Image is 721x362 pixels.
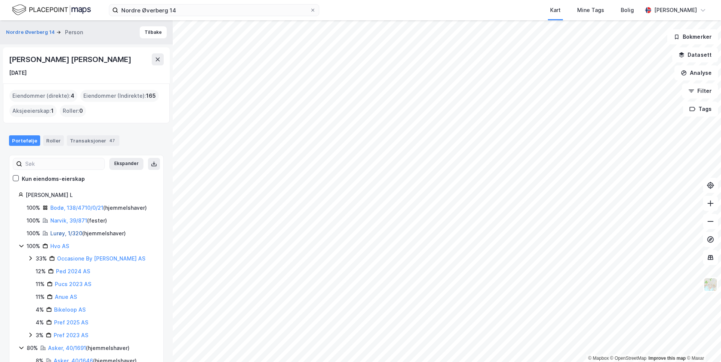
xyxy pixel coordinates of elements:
[65,28,83,37] div: Person
[55,281,91,287] a: Pucs 2023 AS
[654,6,697,15] div: [PERSON_NAME]
[703,277,718,292] img: Z
[621,6,634,15] div: Bolig
[140,26,167,38] button: Tilbake
[48,344,130,353] div: ( hjemmelshaver )
[146,91,156,100] span: 165
[54,319,88,326] a: Pref 2025 AS
[109,158,143,170] button: Ekspander
[50,243,69,249] a: Hvo AS
[36,331,44,340] div: 3%
[50,217,87,224] a: Narvik, 39/871
[67,135,119,146] div: Transaksjoner
[9,105,57,117] div: Aksjeeierskap :
[667,29,718,44] button: Bokmerker
[6,29,56,36] button: Nordre Øverberg 14
[79,106,83,115] span: 0
[54,306,86,313] a: Bikeloop AS
[55,294,77,300] a: Anue AS
[674,65,718,80] button: Analyse
[683,326,721,362] iframe: Chat Widget
[682,83,718,98] button: Filter
[56,268,90,274] a: Ped 2024 AS
[50,229,126,238] div: ( hjemmelshaver )
[588,356,609,361] a: Mapbox
[9,90,77,102] div: Eiendommer (direkte) :
[22,158,104,170] input: Søk
[27,344,38,353] div: 80%
[43,135,64,146] div: Roller
[60,105,86,117] div: Roller :
[51,106,54,115] span: 1
[27,203,40,212] div: 100%
[683,101,718,117] button: Tags
[36,292,45,301] div: 11%
[108,137,116,144] div: 47
[9,135,40,146] div: Portefølje
[48,345,86,351] a: Asker, 40/1691
[50,216,107,225] div: ( fester )
[36,318,44,327] div: 4%
[80,90,159,102] div: Eiendommer (Indirekte) :
[26,191,154,200] div: [PERSON_NAME] L
[50,230,82,236] a: Lurøy, 1/320
[683,326,721,362] div: Kontrollprogram for chat
[36,305,44,314] div: 4%
[672,47,718,62] button: Datasett
[9,68,27,77] div: [DATE]
[577,6,604,15] div: Mine Tags
[27,229,40,238] div: 100%
[50,203,147,212] div: ( hjemmelshaver )
[71,91,74,100] span: 4
[54,332,88,338] a: Pref 2023 AS
[9,53,133,65] div: [PERSON_NAME] [PERSON_NAME]
[36,267,46,276] div: 12%
[610,356,647,361] a: OpenStreetMap
[22,174,85,183] div: Kun eiendoms-eierskap
[27,242,40,251] div: 100%
[50,204,103,211] a: Bodø, 138/4710/0/21
[118,5,310,16] input: Søk på adresse, matrikkel, gårdeiere, leietakere eller personer
[36,254,47,263] div: 33%
[36,280,45,289] div: 11%
[57,255,145,262] a: Occasione By [PERSON_NAME] AS
[27,216,40,225] div: 100%
[12,3,91,17] img: logo.f888ab2527a4732fd821a326f86c7f29.svg
[649,356,686,361] a: Improve this map
[550,6,561,15] div: Kart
